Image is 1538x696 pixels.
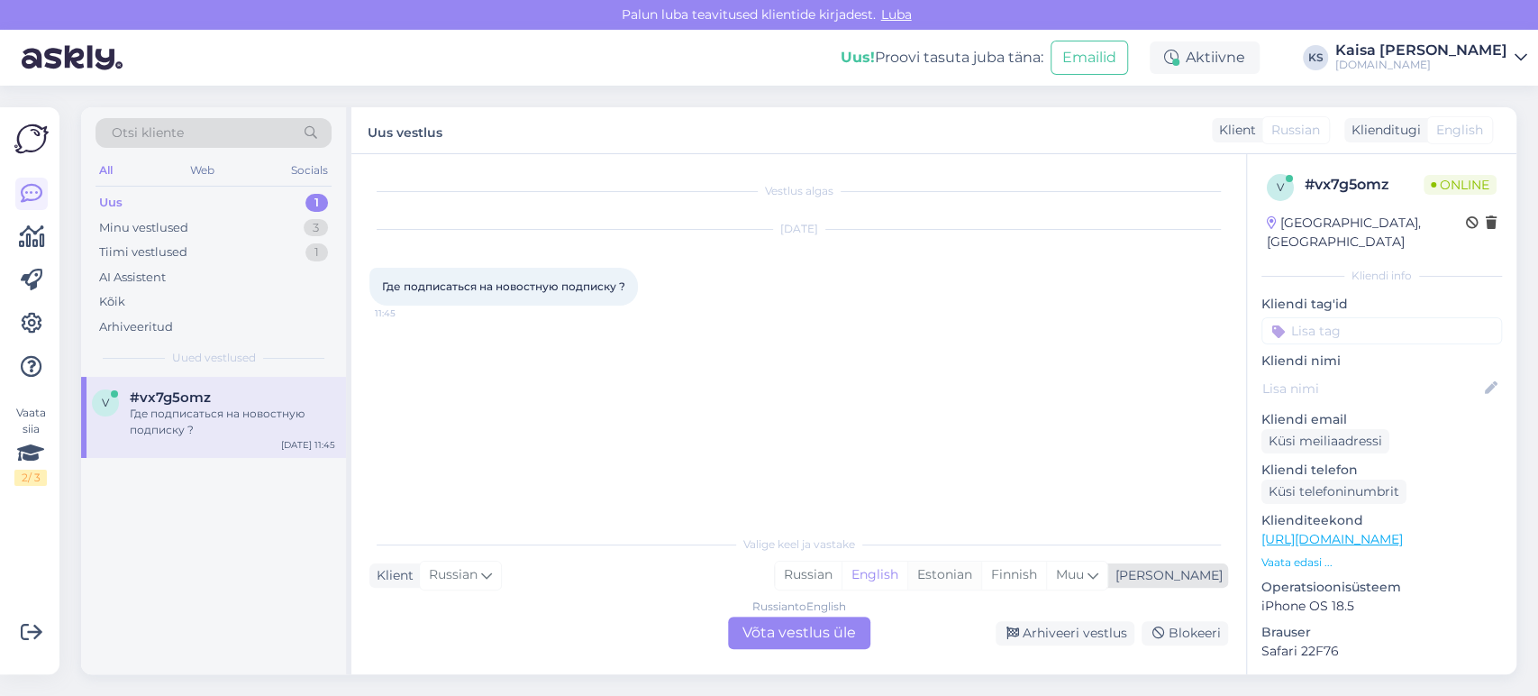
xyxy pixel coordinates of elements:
[305,194,328,212] div: 1
[99,293,125,311] div: Kõik
[1261,578,1502,597] p: Operatsioonisüsteem
[1267,214,1466,252] div: [GEOGRAPHIC_DATA], [GEOGRAPHIC_DATA]
[1142,621,1228,646] div: Blokeeri
[1108,566,1223,585] div: [PERSON_NAME]
[1335,58,1507,72] div: [DOMAIN_NAME]
[1261,480,1406,504] div: Küsi telefoninumbrit
[1436,121,1483,140] span: English
[1261,268,1502,284] div: Kliendi info
[96,159,116,182] div: All
[1344,121,1421,140] div: Klienditugi
[99,219,188,237] div: Minu vestlused
[369,221,1228,237] div: [DATE]
[728,617,870,649] div: Võta vestlus üle
[187,159,218,182] div: Web
[1212,121,1256,140] div: Klient
[1261,642,1502,661] p: Safari 22F76
[1305,174,1424,196] div: # vx7g5omz
[1261,461,1502,480] p: Kliendi telefon
[368,118,442,142] label: Uus vestlus
[1261,317,1502,344] input: Lisa tag
[375,307,442,320] span: 11:45
[369,566,414,585] div: Klient
[99,269,166,287] div: AI Assistent
[14,122,49,156] img: Askly Logo
[369,536,1228,553] div: Valige keel ja vastake
[752,599,846,615] div: Russian to English
[1261,429,1389,453] div: Küsi meiliaadressi
[130,406,335,438] div: Где подписаться на новостную подписку ?
[99,318,173,336] div: Arhiveeritud
[1262,379,1481,398] input: Lisa nimi
[1150,41,1260,74] div: Aktiivne
[281,438,335,452] div: [DATE] 11:45
[1051,41,1128,75] button: Emailid
[1335,43,1507,58] div: Kaisa [PERSON_NAME]
[1261,511,1502,530] p: Klienditeekond
[1277,180,1284,194] span: v
[14,405,47,486] div: Vaata siia
[1261,623,1502,642] p: Brauser
[102,396,109,409] span: v
[1424,175,1497,195] span: Online
[1261,295,1502,314] p: Kliendi tag'id
[99,243,187,261] div: Tiimi vestlused
[112,124,184,142] span: Otsi kliente
[99,194,123,212] div: Uus
[775,562,842,589] div: Russian
[907,562,981,589] div: Estonian
[429,565,478,585] span: Russian
[1261,352,1502,371] p: Kliendi nimi
[369,183,1228,199] div: Vestlus algas
[996,621,1134,646] div: Arhiveeri vestlus
[1261,410,1502,429] p: Kliendi email
[1261,531,1403,547] a: [URL][DOMAIN_NAME]
[382,279,625,293] span: Где подписаться на новостную подписку ?
[1056,566,1084,582] span: Muu
[287,159,332,182] div: Socials
[1303,45,1328,70] div: KS
[1335,43,1527,72] a: Kaisa [PERSON_NAME][DOMAIN_NAME]
[130,389,211,406] span: #vx7g5omz
[14,470,47,486] div: 2 / 3
[876,6,917,23] span: Luba
[1271,121,1320,140] span: Russian
[172,350,256,366] span: Uued vestlused
[304,219,328,237] div: 3
[841,47,1043,69] div: Proovi tasuta juba täna:
[305,243,328,261] div: 1
[841,49,875,66] b: Uus!
[1261,554,1502,571] p: Vaata edasi ...
[981,562,1046,589] div: Finnish
[1261,597,1502,616] p: iPhone OS 18.5
[842,562,907,589] div: English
